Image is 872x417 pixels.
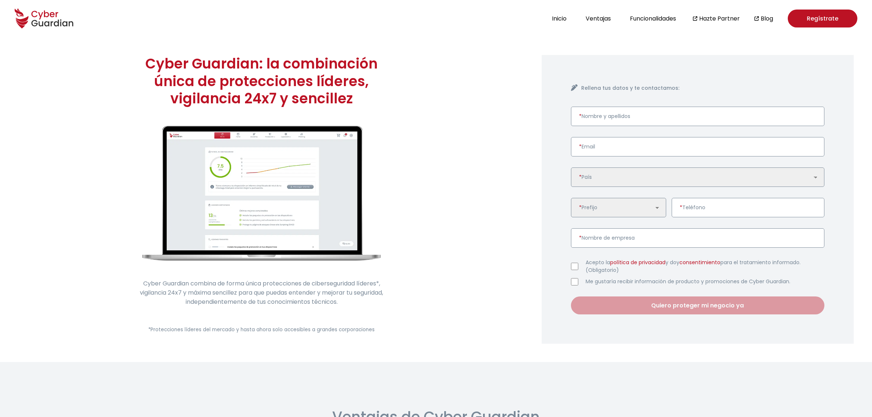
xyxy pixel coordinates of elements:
a: Blog [761,14,773,23]
a: Hazte Partner [699,14,740,23]
button: Funcionalidades [628,14,678,23]
a: Regístrate [788,10,857,27]
label: Acepto la y doy para el tratamiento informado. (Obligatorio) [586,259,824,274]
input: Introduce un número de teléfono válido. [672,198,824,217]
button: Quiero proteger mi negocio ya [571,296,824,314]
h4: Rellena tus datos y te contactamos: [581,84,824,92]
button: Inicio [550,14,569,23]
button: Ventajas [583,14,613,23]
small: *Protecciones líderes del mercado y hasta ahora solo accesibles a grandes corporaciones [148,326,375,333]
p: Cyber Guardian combina de forma única protecciones de ciberseguridad líderes*, vigilancia 24x7 y ... [133,279,390,306]
label: Me gustaría recibir información de producto y promociones de Cyber Guardian. [586,278,824,285]
a: consentimiento [679,259,720,266]
img: cyberguardian-home [142,126,381,261]
h1: Cyber Guardian: la combinación única de protecciones líderes, vigilancia 24x7 y sencillez [133,55,390,107]
a: política de privacidad [610,259,665,266]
